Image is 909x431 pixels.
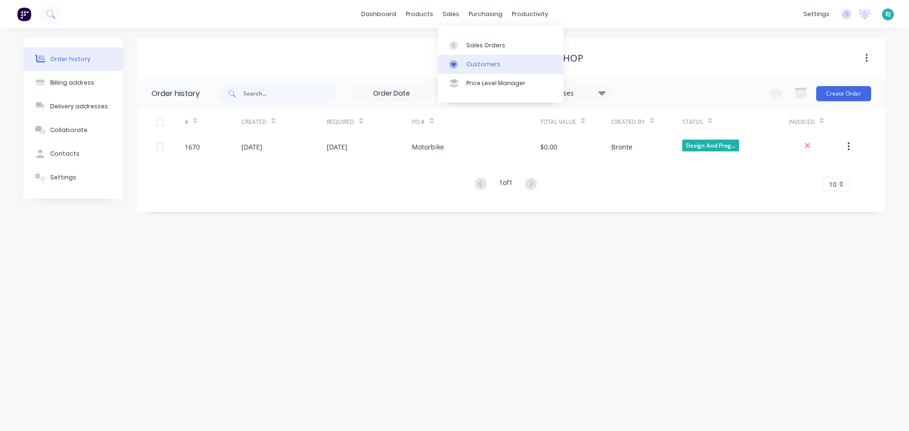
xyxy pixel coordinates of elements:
[789,109,846,135] div: Invoiced
[540,142,557,152] div: $0.00
[327,118,354,126] div: Required
[438,74,563,93] a: Price Level Manager
[243,84,337,103] input: Search...
[241,109,327,135] div: Created
[24,166,123,189] button: Settings
[507,7,553,21] div: productivity
[789,118,815,126] div: Invoiced
[185,142,200,152] div: 1670
[611,142,633,152] div: Bronte
[356,7,401,21] a: dashboard
[185,118,188,126] div: #
[682,118,703,126] div: Status
[241,118,267,126] div: Created
[50,173,76,182] div: Settings
[401,7,438,21] div: products
[499,177,513,191] div: 1 of 1
[438,7,464,21] div: sales
[466,41,505,50] div: Sales Orders
[682,109,789,135] div: Status
[540,109,611,135] div: Total Value
[17,7,31,21] img: Factory
[438,55,563,74] a: Customers
[24,47,123,71] button: Order history
[24,142,123,166] button: Contacts
[466,79,526,88] div: Price Level Manager
[464,7,507,21] div: purchasing
[611,118,645,126] div: Created By
[50,79,94,87] div: Billing address
[816,86,871,101] button: Create Order
[327,109,412,135] div: Required
[885,10,891,18] span: BJ
[185,109,241,135] div: #
[24,118,123,142] button: Collaborate
[50,150,80,158] div: Contacts
[412,142,444,152] div: Motorbike
[50,102,108,111] div: Delivery addresses
[611,109,682,135] div: Created By
[151,88,200,99] div: Order history
[352,87,431,101] input: Order Date
[412,118,425,126] div: PO #
[438,35,563,54] a: Sales Orders
[50,55,90,63] div: Order history
[532,88,611,98] div: 34 Statuses
[24,71,123,95] button: Billing address
[540,118,576,126] div: Total Value
[50,126,88,134] div: Collaborate
[412,109,540,135] div: PO #
[829,179,837,189] span: 10
[241,142,262,152] div: [DATE]
[24,95,123,118] button: Delivery addresses
[327,142,348,152] div: [DATE]
[466,60,500,69] div: Customers
[682,140,739,151] span: Design And Prog...
[799,7,834,21] div: settings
